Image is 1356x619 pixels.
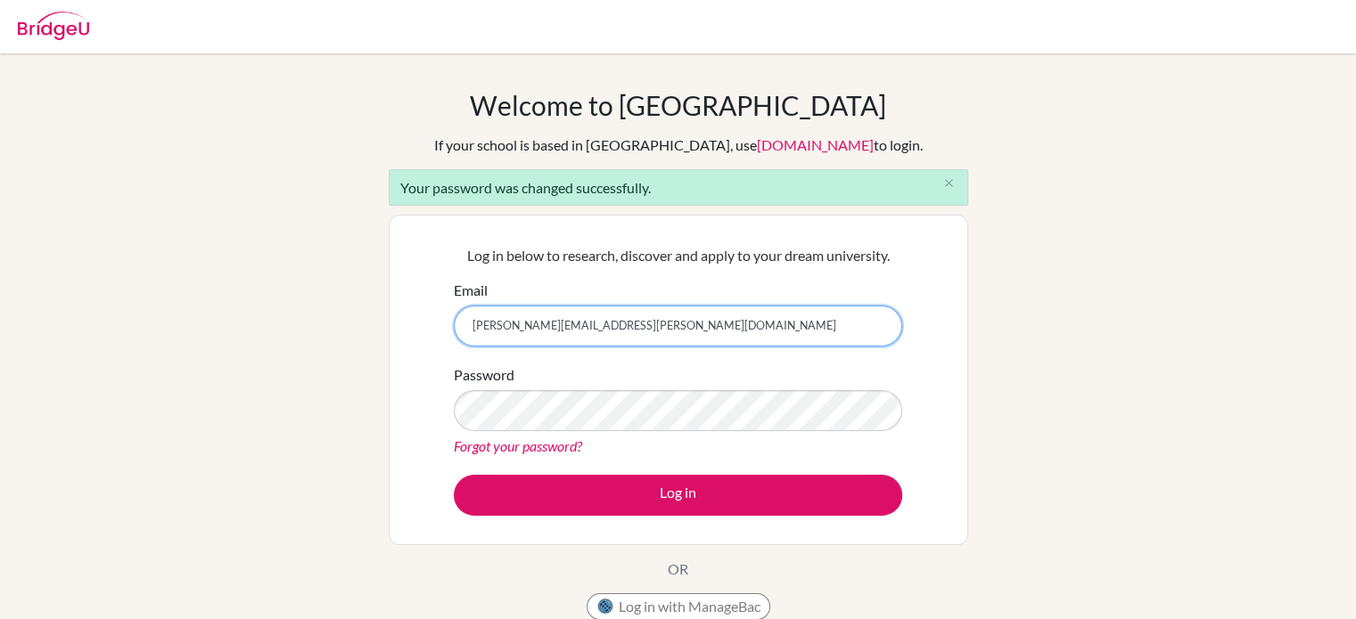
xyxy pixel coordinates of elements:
h1: Welcome to [GEOGRAPHIC_DATA] [470,89,886,121]
div: If your school is based in [GEOGRAPHIC_DATA], use to login. [434,134,923,156]
button: Close [932,170,967,197]
p: Log in below to research, discover and apply to your dream university. [454,245,902,266]
a: [DOMAIN_NAME] [757,136,874,153]
p: OR [668,558,688,580]
label: Email [454,280,488,301]
img: Bridge-U [18,12,89,40]
button: Log in [454,475,902,516]
i: close [942,176,956,190]
label: Password [454,364,514,386]
div: Your password was changed successfully. [389,169,968,206]
a: Forgot your password? [454,437,582,454]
